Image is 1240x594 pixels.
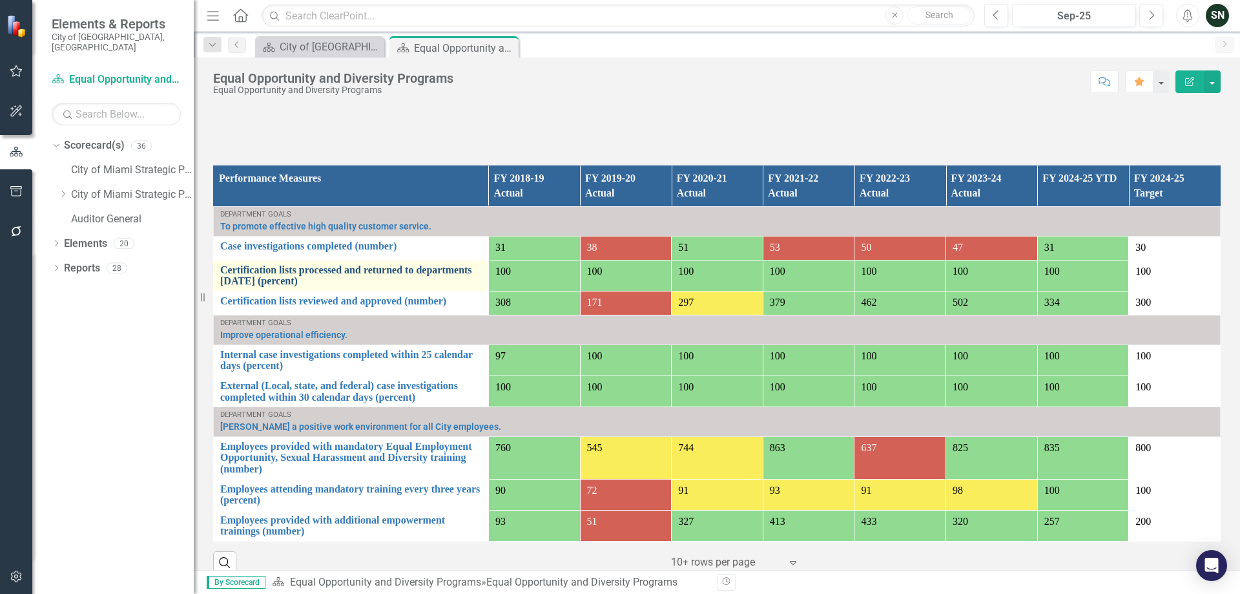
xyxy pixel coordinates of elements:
[1135,297,1151,308] span: 300
[214,407,1221,437] td: Double-Click to Edit Right Click for Context Menu
[220,264,482,287] a: Certification lists processed and returned to departments [DATE] (percent)
[220,295,482,307] a: Certification lists reviewed and approved (number)
[52,72,181,87] a: Equal Opportunity and Diversity Programs
[220,211,1214,218] div: Department Goals
[220,380,482,403] a: External (Local, state, and federal) case investigations completed within 30 calendar days (percent)
[678,266,694,277] span: 100
[678,297,694,308] span: 297
[495,266,511,277] span: 100
[1135,485,1151,496] span: 100
[220,514,482,537] a: Employees provided with additional empowerment trainings (number)
[1129,236,1221,260] td: Double-Click to Edit
[770,516,785,527] span: 413
[1135,350,1151,361] span: 100
[1044,381,1060,392] span: 100
[131,140,152,151] div: 36
[1129,436,1221,479] td: Double-Click to Edit
[214,292,489,315] td: Double-Click to Edit Right Click for Context Menu
[1012,4,1136,27] button: Sep-25
[587,266,603,277] span: 100
[1129,376,1221,407] td: Double-Click to Edit
[214,376,489,407] td: Double-Click to Edit Right Click for Context Menu
[925,10,953,20] span: Search
[495,297,511,308] span: 308
[1135,381,1151,392] span: 100
[1044,266,1060,277] span: 100
[587,381,603,392] span: 100
[587,516,597,527] span: 51
[770,242,780,253] span: 53
[6,14,29,37] img: ClearPoint Strategy
[953,297,968,308] span: 502
[220,240,482,252] a: Case investigations completed (number)
[953,442,968,453] span: 825
[1129,510,1221,541] td: Double-Click to Edit
[290,576,481,588] a: Equal Opportunity and Diversity Programs
[1129,345,1221,376] td: Double-Click to Edit
[220,319,1214,327] div: Department Goals
[52,32,181,53] small: City of [GEOGRAPHIC_DATA], [GEOGRAPHIC_DATA]
[220,349,482,372] a: Internal case investigations completed within 25 calendar days (percent)
[587,485,597,496] span: 72
[207,576,265,589] span: By Scorecard
[770,442,785,453] span: 863
[861,350,876,361] span: 100
[770,350,785,361] span: 100
[861,297,876,308] span: 462
[495,242,506,253] span: 31
[214,479,489,510] td: Double-Click to Edit Right Click for Context Menu
[1044,442,1060,453] span: 835
[495,516,506,527] span: 93
[861,381,876,392] span: 100
[71,212,194,227] a: Auditor General
[64,261,100,276] a: Reports
[213,85,453,95] div: Equal Opportunity and Diversity Programs
[214,510,489,541] td: Double-Click to Edit Right Click for Context Menu
[1044,242,1055,253] span: 31
[587,297,603,308] span: 171
[678,485,688,496] span: 91
[214,236,489,260] td: Double-Click to Edit Right Click for Context Menu
[1129,292,1221,315] td: Double-Click to Edit
[220,411,1214,419] div: Department Goals
[71,163,194,178] a: City of Miami Strategic Plan
[262,5,975,27] input: Search ClearPoint...
[52,103,181,125] input: Search Below...
[678,442,694,453] span: 744
[587,350,603,361] span: 100
[214,315,1221,345] td: Double-Click to Edit Right Click for Context Menu
[770,266,785,277] span: 100
[1017,8,1131,24] div: Sep-25
[770,297,785,308] span: 379
[495,350,506,361] span: 97
[953,350,968,361] span: 100
[953,266,968,277] span: 100
[861,485,871,496] span: 91
[587,242,597,253] span: 38
[861,242,871,253] span: 50
[214,260,489,291] td: Double-Click to Edit Right Click for Context Menu
[861,266,876,277] span: 100
[107,262,127,273] div: 28
[64,138,125,153] a: Scorecard(s)
[1044,350,1060,361] span: 100
[220,330,1214,340] a: Improve operational efficiency.
[678,242,688,253] span: 51
[678,516,694,527] span: 327
[214,345,489,376] td: Double-Click to Edit Right Click for Context Menu
[414,40,515,56] div: Equal Opportunity and Diversity Programs
[861,516,876,527] span: 433
[907,6,971,25] button: Search
[678,381,694,392] span: 100
[1206,4,1229,27] button: SN
[495,381,511,392] span: 100
[1129,479,1221,510] td: Double-Click to Edit
[1135,442,1151,453] span: 800
[258,39,381,55] a: City of [GEOGRAPHIC_DATA]
[861,442,876,453] span: 637
[1044,297,1060,308] span: 334
[1196,550,1227,581] div: Open Intercom Messenger
[495,442,511,453] span: 760
[1135,266,1151,277] span: 100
